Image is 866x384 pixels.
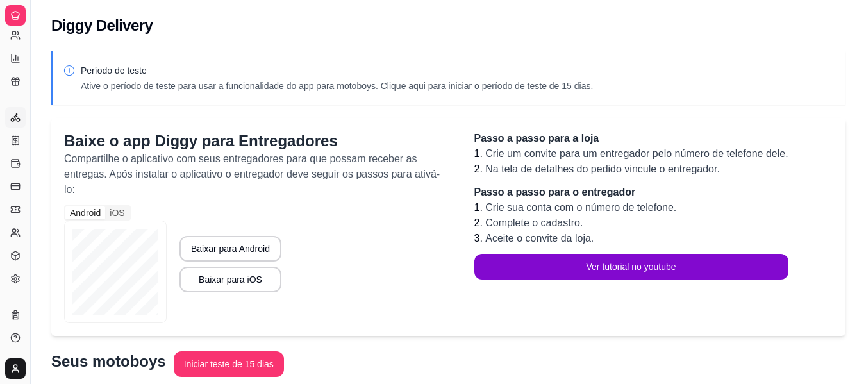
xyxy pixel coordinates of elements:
[474,131,788,146] p: Passo a passo para a loja
[51,15,153,36] h2: Diggy Delivery
[81,79,593,92] p: Ative o período de teste para usar a funcionalidade do app para motoboys. Clique aqui para inicia...
[474,162,788,177] li: 2.
[474,231,788,246] li: 3.
[81,64,593,77] p: Período de teste
[174,351,284,377] button: Iniciar teste de 15 dias
[105,206,129,219] div: iOS
[474,254,788,280] button: Ver tutorial no youtube
[474,215,788,231] li: 2.
[179,267,281,292] button: Baixar para iOS
[474,146,788,162] li: 1.
[485,202,676,213] span: Crie sua conta com o número de telefone.
[474,185,788,200] p: Passo a passo para o entregador
[485,217,583,228] span: Complete o cadastro.
[179,236,281,262] button: Baixar para Android
[64,151,449,197] p: Compartilhe o aplicativo com seus entregadores para que possam receber as entregas. Após instalar...
[51,351,166,372] p: Seus motoboys
[485,148,788,159] span: Crie um convite para um entregador pelo número de telefone dele.
[485,233,594,244] span: Aceite o convite da loja.
[474,200,788,215] li: 1.
[65,206,105,219] div: Android
[485,163,720,174] span: Na tela de detalhes do pedido vincule o entregador.
[64,131,449,151] p: Baixe o app Diggy para Entregadores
